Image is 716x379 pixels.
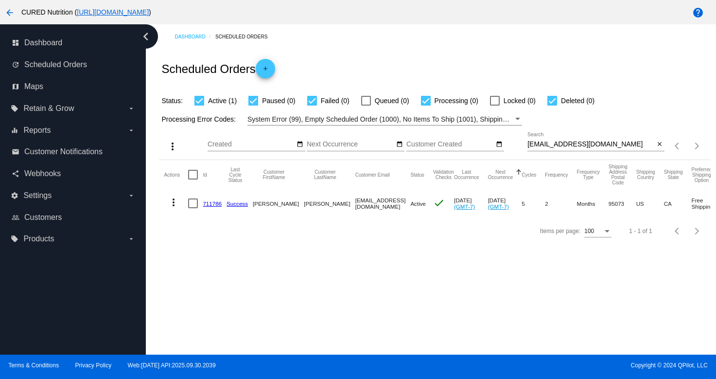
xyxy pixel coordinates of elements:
mat-icon: arrow_back [4,7,16,18]
button: Previous page [668,136,687,156]
i: people_outline [12,214,19,221]
mat-cell: 95073 [609,189,636,217]
a: Web:[DATE] API:2025.09.30.2039 [128,362,216,369]
button: Previous page [668,221,687,241]
i: local_offer [11,235,18,243]
mat-icon: date_range [396,141,403,148]
i: equalizer [11,126,18,134]
span: Paused (0) [262,95,295,107]
mat-cell: CA [664,189,692,217]
i: email [12,148,19,156]
mat-icon: check [433,197,445,209]
h2: Scheduled Orders [161,59,275,78]
mat-cell: [DATE] [488,189,522,217]
input: Search [527,141,654,148]
span: Dashboard [24,38,62,47]
button: Change sorting for Frequency [545,172,568,178]
mat-cell: US [636,189,664,217]
mat-cell: [PERSON_NAME] [253,189,304,217]
span: Customers [24,213,62,222]
a: Scheduled Orders [215,29,276,44]
mat-icon: add [260,65,271,77]
mat-icon: date_range [297,141,303,148]
button: Clear [654,140,664,150]
span: Copyright © 2024 QPilot, LLC [367,362,708,369]
span: Products [23,235,54,243]
i: update [12,61,19,69]
button: Change sorting for LastOccurrenceUtc [454,169,479,180]
i: dashboard [12,39,19,47]
a: (GMT-7) [488,203,509,210]
button: Change sorting for Cycles [522,172,536,178]
mat-cell: [EMAIL_ADDRESS][DOMAIN_NAME] [355,189,411,217]
i: arrow_drop_down [127,105,135,112]
mat-icon: help [692,7,704,18]
button: Next page [687,136,707,156]
button: Change sorting for PreferredShippingOption [692,167,712,183]
mat-cell: [DATE] [454,189,488,217]
mat-icon: close [656,141,663,148]
button: Change sorting for Id [203,172,207,178]
button: Change sorting for ShippingPostcode [609,164,628,185]
span: Customer Notifications [24,147,103,156]
i: local_offer [11,105,18,112]
mat-icon: date_range [496,141,503,148]
span: Scheduled Orders [24,60,87,69]
mat-cell: 5 [522,189,545,217]
button: Change sorting for CustomerFirstName [253,169,295,180]
button: Change sorting for ShippingCountry [636,169,655,180]
button: Change sorting for CustomerEmail [355,172,390,178]
i: arrow_drop_down [127,235,135,243]
span: Locked (0) [504,95,536,107]
span: Reports [23,126,51,135]
span: Processing Error Codes: [161,115,236,123]
button: Change sorting for NextOccurrenceUtc [488,169,513,180]
span: 100 [584,228,594,235]
a: [URL][DOMAIN_NAME] [77,8,149,16]
span: Active [410,200,426,207]
mat-select: Items per page: [584,228,611,235]
mat-icon: more_vert [167,141,178,152]
span: Processing (0) [435,95,478,107]
a: dashboard Dashboard [12,35,135,51]
a: Success [227,200,248,207]
a: share Webhooks [12,166,135,181]
span: Status: [161,97,183,105]
span: Active (1) [208,95,237,107]
a: Terms & Conditions [8,362,59,369]
div: 1 - 1 of 1 [629,228,652,235]
button: Change sorting for CustomerLastName [304,169,346,180]
button: Change sorting for FrequencyType [577,169,600,180]
mat-header-cell: Actions [164,160,188,189]
span: CURED Nutrition ( ) [21,8,151,16]
a: map Maps [12,79,135,94]
span: Queued (0) [375,95,409,107]
span: Settings [23,191,52,200]
i: settings [11,192,18,199]
i: arrow_drop_down [127,126,135,134]
a: people_outline Customers [12,210,135,225]
a: 711786 [203,200,222,207]
span: Deleted (0) [561,95,594,107]
button: Change sorting for ShippingState [664,169,683,180]
span: Maps [24,82,43,91]
span: Retain & Grow [23,104,74,113]
button: Change sorting for LastProcessingCycleId [227,167,244,183]
span: Webhooks [24,169,61,178]
button: Change sorting for Status [410,172,424,178]
a: Privacy Policy [75,362,112,369]
mat-header-cell: Validation Checks [433,160,454,189]
input: Created [208,141,295,148]
mat-select: Filter by Processing Error Codes [247,113,522,126]
div: Items per page: [540,228,580,235]
mat-cell: Months [577,189,609,217]
mat-icon: more_vert [168,197,179,208]
i: chevron_left [138,29,154,44]
a: Dashboard [175,29,215,44]
input: Next Occurrence [307,141,394,148]
a: (GMT-7) [454,203,475,210]
a: email Customer Notifications [12,144,135,160]
i: share [12,170,19,178]
button: Next page [687,221,707,241]
a: update Scheduled Orders [12,57,135,72]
